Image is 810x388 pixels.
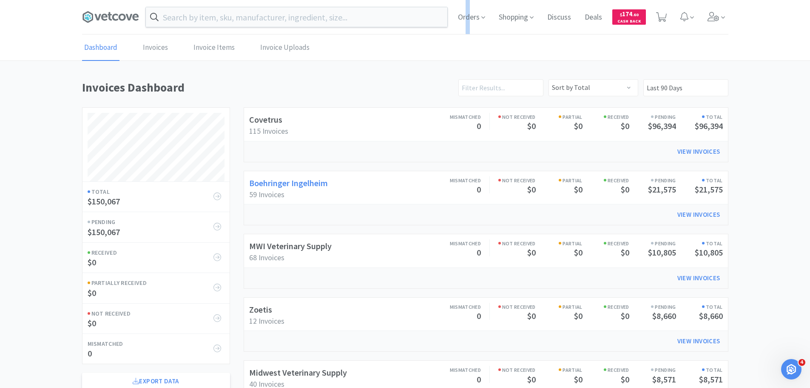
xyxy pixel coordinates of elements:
h6: Received [583,176,629,184]
a: Zoetis [249,304,272,315]
a: Pending$96,394 [629,113,676,131]
span: $0 [527,374,536,385]
h6: Partial [536,176,583,184]
a: Partial$0 [536,366,583,384]
h6: Not Received [498,303,536,311]
h6: Total [676,303,723,311]
h6: Mismatched [434,366,481,374]
h6: Received [583,239,629,247]
iframe: Intercom live chat [781,359,801,379]
span: 0 [477,247,481,258]
h6: Received [583,113,629,121]
a: View Invoices [671,333,726,350]
a: Pending$21,575 [629,176,676,195]
span: $150,067 [88,227,120,237]
a: Pending$8,571 [629,366,676,384]
a: View Invoices [671,270,726,287]
span: $8,660 [699,310,723,321]
span: $150,067 [88,196,120,207]
span: $0 [621,184,629,195]
a: Partially Received$0 [82,273,230,303]
span: $0 [621,310,629,321]
h6: Pending [629,176,676,184]
h6: Not Received [498,113,536,121]
span: $0 [527,184,536,195]
span: $0 [88,318,96,328]
h6: Partial [536,113,583,121]
span: $8,571 [699,374,723,385]
span: 0 [477,310,481,321]
h6: Mismatched [434,239,481,247]
span: 0 [477,374,481,385]
span: $0 [621,374,629,385]
h6: Mismatched [434,303,481,311]
h6: Partial [536,366,583,374]
a: Mismatched0 [82,333,230,364]
a: Not Received$0 [498,366,536,384]
span: . 60 [632,12,639,17]
span: 59 Invoices [249,190,284,199]
a: Not Received$0 [498,303,536,321]
a: Received$0 [82,242,230,273]
span: $0 [574,310,583,321]
input: Select date range [643,79,728,96]
span: 0 [88,348,92,359]
span: $0 [574,374,583,385]
span: $0 [574,121,583,131]
a: Mismatched0 [434,176,481,195]
a: Not Received$0 [82,303,230,333]
span: 4 [799,359,805,366]
a: View Invoices [671,143,726,160]
span: 174 [620,10,639,18]
span: $0 [527,121,536,131]
a: Partial$0 [536,113,583,131]
a: Pending$10,805 [629,239,676,258]
h6: Not Received [498,366,536,374]
a: $174.60Cash Back [612,6,646,29]
a: Covetrus [249,114,282,125]
a: Boehringer Ingelheim [249,178,328,188]
span: $0 [621,247,629,258]
h6: Partially Received [88,278,217,287]
h6: Partial [536,239,583,247]
span: $ [620,12,622,17]
span: 68 Invoices [249,253,284,262]
input: Filter Results... [458,79,543,96]
h6: Received [583,366,629,374]
a: Invoice Items [191,35,237,61]
span: $8,571 [652,374,676,385]
a: Invoice Uploads [258,35,312,61]
h6: Pending [629,303,676,311]
a: Total$10,805 [676,239,723,258]
a: MWI Veterinary Supply [249,241,332,251]
h6: Mismatched [434,176,481,184]
h6: Total [88,187,217,196]
a: Mismatched0 [434,113,481,131]
span: $0 [88,287,96,298]
h6: Total [676,366,723,374]
h6: Received [583,303,629,311]
a: Total$8,571 [676,366,723,384]
a: Total$96,394 [676,113,723,131]
h6: Pending [88,217,217,227]
a: Received$0 [583,113,629,131]
a: Invoices [141,35,170,61]
span: $21,575 [648,184,676,195]
a: Pending$150,067 [82,212,230,242]
span: $0 [621,121,629,131]
h1: Invoices Dashboard [82,78,453,97]
h6: Partial [536,303,583,311]
span: $10,805 [695,247,723,258]
span: 12 Invoices [249,316,284,326]
a: Partial$0 [536,239,583,258]
span: $8,660 [652,310,676,321]
span: $0 [527,247,536,258]
a: Midwest Veterinary Supply [249,367,347,378]
span: 115 Invoices [249,126,288,136]
a: Discuss [544,14,574,21]
input: Search by item, sku, manufacturer, ingredient, size... [146,7,447,27]
a: Not Received$0 [498,113,536,131]
h6: Total [676,113,723,121]
h6: Not Received [498,239,536,247]
a: Mismatched0 [434,239,481,258]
